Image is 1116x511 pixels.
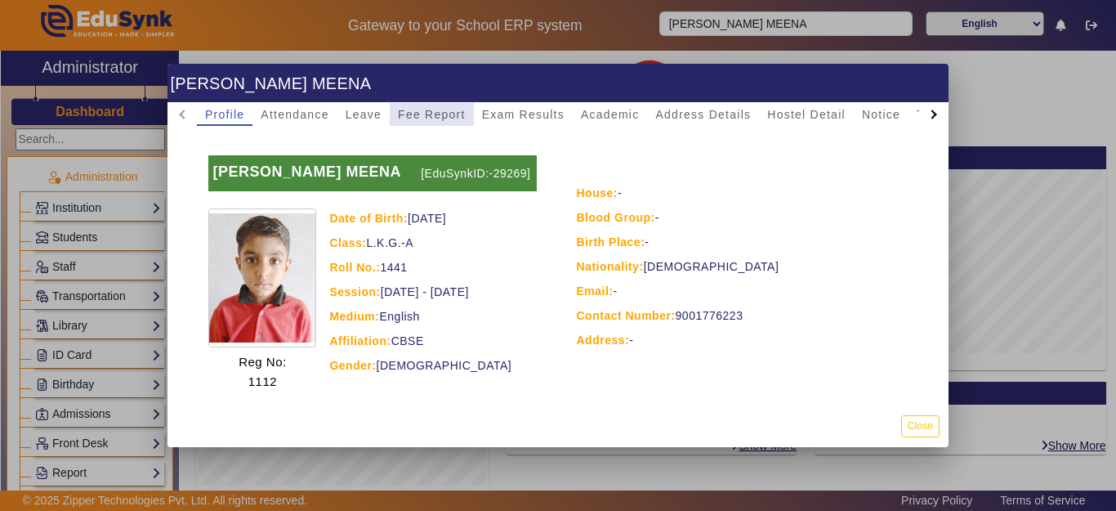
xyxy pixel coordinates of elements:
strong: House: [577,186,618,199]
div: - [577,208,911,227]
strong: Class: [329,236,366,249]
div: 9001776223 [577,306,911,325]
div: [DATE] [329,208,536,228]
span: Hostel Detail [767,109,846,120]
span: Notice [862,109,900,120]
div: - [577,232,911,252]
div: [DEMOGRAPHIC_DATA] [577,257,911,276]
strong: Blood Group: [577,211,655,224]
div: 1441 [329,258,536,277]
strong: Date of Birth: [329,212,408,225]
strong: Nationality: [577,260,644,273]
p: Reg No: [239,352,287,372]
div: [DATE] - [DATE] [329,282,536,302]
span: Academic [581,109,639,120]
strong: Roll No.: [329,261,380,274]
strong: Affiliation: [329,334,391,347]
strong: Address: [577,334,630,347]
span: Profile [205,109,244,120]
strong: Medium: [329,310,379,323]
div: - [577,281,911,301]
button: Close [901,415,940,437]
b: [PERSON_NAME] MEENA [212,164,401,180]
span: Attendance [261,109,328,120]
span: Fee Report [398,109,466,120]
div: - [577,330,911,350]
span: Exam Results [482,109,565,120]
strong: Birth Place: [577,235,645,249]
div: English [329,307,536,326]
strong: Contact Number: [577,309,676,322]
p: 1112 [239,372,287,392]
div: [DEMOGRAPHIC_DATA] [329,356,536,375]
span: Address Details [655,109,751,120]
p: [EduSynkID:-29269] [417,155,536,191]
div: - [577,183,911,203]
strong: Email: [577,285,614,298]
h1: [PERSON_NAME] MEENA [167,64,949,102]
div: L.K.G.-A [329,233,536,253]
img: d5e48aaa-38f0-420b-a36f-8ff09e734452 [208,208,316,347]
div: CBSE [329,331,536,351]
span: TimeTable [917,109,978,120]
strong: Gender: [329,359,376,372]
strong: Session: [329,285,380,298]
span: Leave [346,109,382,120]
